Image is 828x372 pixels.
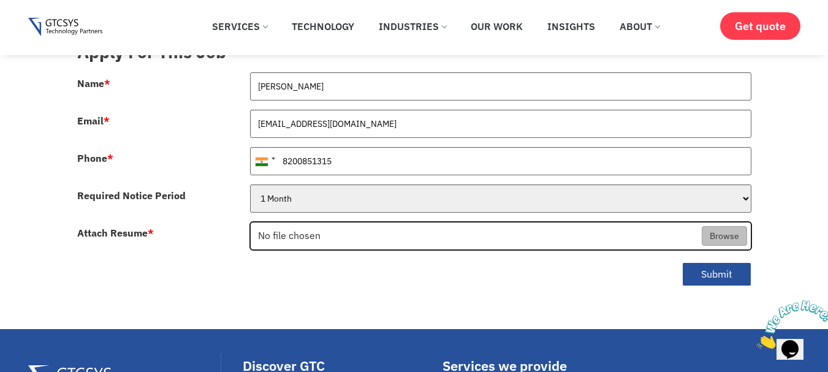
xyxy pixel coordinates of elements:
[735,20,786,32] span: Get quote
[77,228,154,238] label: Attach Resume
[77,42,751,63] h3: Apply For This Job
[250,147,751,175] input: 081234 56789
[5,5,81,53] img: Chat attention grabber
[203,13,276,40] a: Services
[77,153,113,163] label: Phone
[538,13,604,40] a: Insights
[77,78,110,88] label: Name
[720,12,800,40] a: Get quote
[77,116,110,126] label: Email
[77,191,186,200] label: Required Notice Period
[752,295,828,354] iframe: chat widget
[370,13,455,40] a: Industries
[682,262,751,286] button: Submit
[283,13,363,40] a: Technology
[251,148,279,175] div: India (भारत): +91
[610,13,669,40] a: About
[28,18,102,37] img: Gtcsys logo
[461,13,532,40] a: Our Work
